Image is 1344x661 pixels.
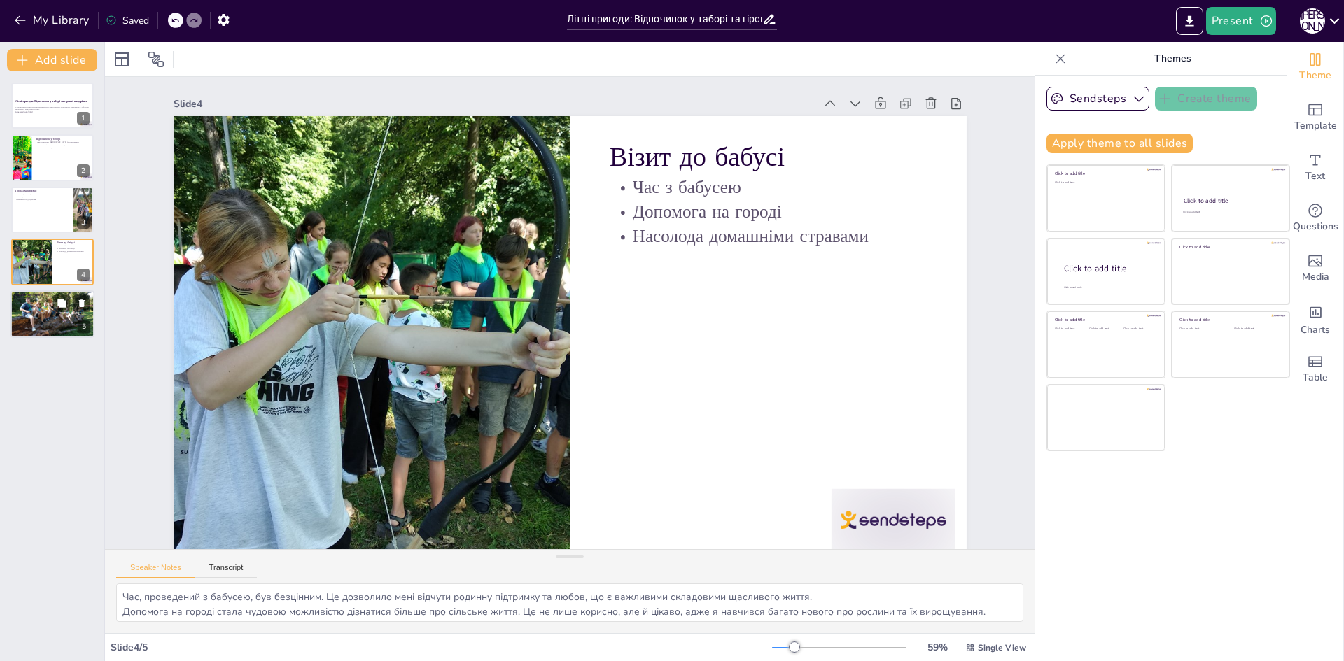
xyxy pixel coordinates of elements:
[15,301,90,304] p: Яскраві враження
[15,198,69,201] p: Враження від підйомів
[1302,269,1329,285] span: Media
[567,9,762,29] input: Insert title
[36,141,90,143] p: Відпочинок у [GEOGRAPHIC_DATA] був насиченим
[1155,87,1257,111] button: Create theme
[1293,219,1338,234] span: Questions
[111,48,133,71] div: Layout
[1179,327,1224,331] div: Click to add text
[1287,294,1343,344] div: Add charts and graphs
[1301,322,1330,338] span: Charts
[78,320,90,333] div: 5
[15,99,87,103] strong: Літні пригоди: Відпочинок у таборі та гірські мандрівки
[73,294,90,311] button: Delete Slide
[1300,8,1325,34] div: Д [PERSON_NAME]
[57,248,90,250] p: Допомога на городі
[1055,317,1155,322] div: Click to add title
[1294,118,1337,134] span: Template
[11,187,94,233] div: 3
[1055,171,1155,176] div: Click to add title
[1287,143,1343,193] div: Add text boxes
[10,9,95,31] button: My Library
[116,563,195,578] button: Speaker Notes
[1287,243,1343,294] div: Add images, graphics, shapes or video
[1287,92,1343,143] div: Add ready made slides
[15,297,90,299] p: Незабутні моменти
[53,294,70,311] button: Duplicate Slide
[1287,193,1343,243] div: Get real-time input from your audience
[77,112,90,125] div: 1
[195,563,258,578] button: Transcript
[57,250,90,253] p: Насолода домашніми стравами
[36,145,90,148] p: Створення спогадів
[15,106,90,111] p: У цьому виступі ми розглянемо незабутні літні пригоди, включаючи відпочинок у таборі та захоплююч...
[1287,344,1343,395] div: Add a table
[1303,370,1328,385] span: Table
[1206,7,1276,35] button: Present
[920,641,954,654] div: 59 %
[106,14,149,27] div: Saved
[1183,211,1276,214] div: Click to add text
[7,49,97,71] button: Add slide
[1184,197,1277,205] div: Click to add title
[616,229,934,286] p: Насолода домашніми стравами
[36,143,90,146] p: Ми познайомилися з новими людьми
[978,642,1026,653] span: Single View
[15,189,69,193] p: Гірські мандрівки
[77,164,90,177] div: 2
[15,192,69,195] p: Насолода природою
[1046,134,1193,153] button: Apply theme to all slides
[116,583,1023,622] textarea: Час, проведений з бабусею, був безцінним. Це дозволило мені відчути родинну підтримку та любов, щ...
[1064,285,1152,289] div: Click to add body
[1046,87,1149,111] button: Sendsteps
[15,195,69,198] p: Дослідження нових маршрутів
[1299,68,1331,83] span: Theme
[619,204,937,262] p: Допомога на городі
[197,57,836,136] div: Slide 4
[148,51,164,68] span: Position
[15,111,90,114] p: Generated with [URL]
[1064,262,1154,274] div: Click to add title
[77,269,90,281] div: 4
[111,641,772,654] div: Slide 4 / 5
[1305,169,1325,184] span: Text
[1179,244,1280,250] div: Click to add title
[57,241,90,245] p: Візит до бабусі
[1300,7,1325,35] button: Д [PERSON_NAME]
[1055,327,1086,331] div: Click to add text
[1123,327,1155,331] div: Click to add text
[57,245,90,248] p: Час з бабусею
[1055,181,1155,185] div: Click to add text
[1234,327,1278,331] div: Click to add text
[15,292,90,297] p: Підсумок літніх пригод
[15,299,90,301] p: Нові знайомства
[1287,42,1343,92] div: Change the overall theme
[77,216,90,229] div: 3
[624,143,943,213] p: Візит до бабусі
[1179,317,1280,322] div: Click to add title
[11,83,94,129] div: 1
[36,137,90,141] p: Відпочинок у таборі
[11,134,94,180] div: 2
[10,290,94,338] div: 5
[1072,42,1273,76] p: Themes
[621,180,939,237] p: Час з бабусею
[1176,7,1203,35] button: Export to PowerPoint
[11,239,94,285] div: 4
[1089,327,1121,331] div: Click to add text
